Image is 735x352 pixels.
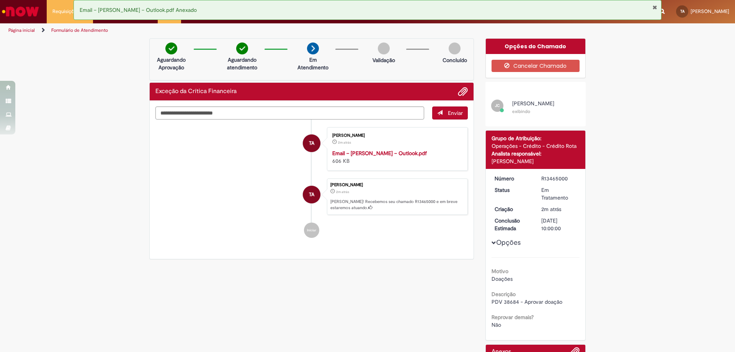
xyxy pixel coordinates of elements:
[541,206,561,213] span: 2m atrás
[336,190,349,194] span: 2m atrás
[495,103,500,108] span: JC
[332,149,460,165] div: 606 KB
[492,321,501,328] span: Não
[512,108,530,115] small: exibindo
[512,100,554,107] span: [PERSON_NAME]
[489,186,536,194] dt: Status
[489,217,536,232] dt: Conclusão Estimada
[378,43,390,54] img: img-circle-grey.png
[307,43,319,54] img: arrow-next.png
[541,205,577,213] div: 30/08/2025 12:40:17
[680,9,684,14] span: TA
[541,206,561,213] time: 30/08/2025 12:40:17
[155,106,424,120] textarea: Digite sua mensagem aqui...
[224,56,261,71] p: Aguardando atendimento
[492,275,513,282] span: Doações
[432,106,468,120] button: Enviar
[486,39,586,54] div: Opções do Chamado
[492,291,516,298] b: Descrição
[492,134,580,142] div: Grupo de Atribuição:
[303,134,320,152] div: Tawane De Almeida
[155,120,468,246] ul: Histórico de tíquete
[338,140,351,145] span: 2m atrás
[80,7,197,13] span: Email – [PERSON_NAME] – Outlook.pdf Anexado
[6,23,484,38] ul: Trilhas de página
[458,87,468,97] button: Adicionar anexos
[372,56,395,64] p: Validação
[336,190,349,194] time: 30/08/2025 12:40:17
[492,314,534,321] b: Reprovar demais?
[332,150,427,157] a: Email – [PERSON_NAME] – Outlook.pdf
[492,268,508,275] b: Motivo
[165,43,177,54] img: check-circle-green.png
[449,43,461,54] img: img-circle-grey.png
[541,175,577,182] div: R13465000
[492,142,580,150] div: Operações - Crédito - Crédito Rota
[309,134,314,152] span: TA
[443,56,467,64] p: Concluído
[332,133,460,138] div: [PERSON_NAME]
[492,60,580,72] button: Cancelar Chamado
[330,183,464,187] div: [PERSON_NAME]
[51,27,108,33] a: Formulário de Atendimento
[448,110,463,116] span: Enviar
[338,140,351,145] time: 30/08/2025 12:40:14
[153,56,190,71] p: Aguardando Aprovação
[52,8,79,15] span: Requisições
[1,4,40,19] img: ServiceNow
[155,88,237,95] h2: Exceção da Crítica Financeira Histórico de tíquete
[303,186,320,203] div: Tawane De Almeida
[492,298,562,305] span: PDV 38684 - Aprovar doação
[541,217,577,232] div: [DATE] 10:00:00
[492,157,580,165] div: [PERSON_NAME]
[492,150,580,157] div: Analista responsável:
[155,178,468,215] li: Tawane De Almeida
[691,8,729,15] span: [PERSON_NAME]
[541,186,577,201] div: Em Tratamento
[330,199,464,211] p: [PERSON_NAME]! Recebemos seu chamado R13465000 e em breve estaremos atuando.
[652,4,657,10] button: Fechar Notificação
[294,56,332,71] p: Em Atendimento
[489,205,536,213] dt: Criação
[489,175,536,182] dt: Número
[309,185,314,204] span: TA
[8,27,35,33] a: Página inicial
[236,43,248,54] img: check-circle-green.png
